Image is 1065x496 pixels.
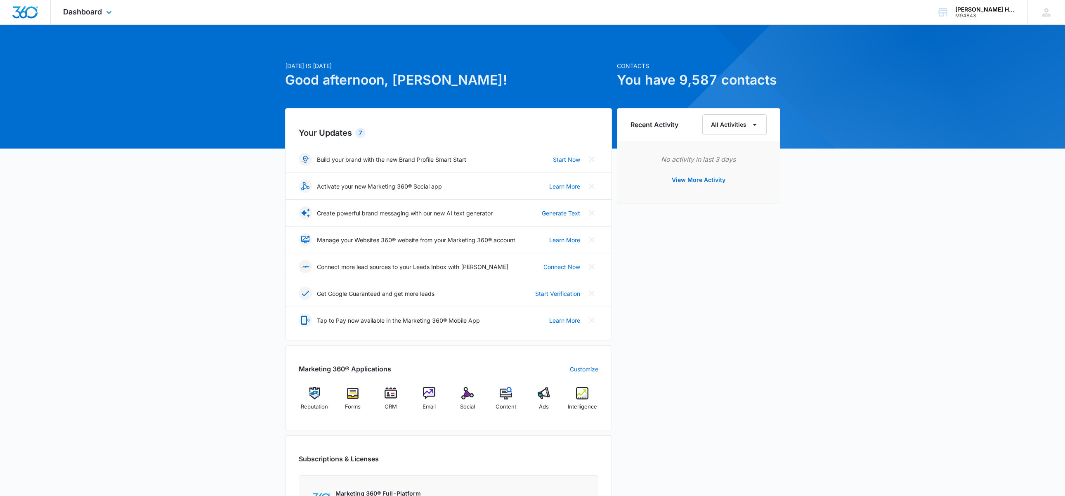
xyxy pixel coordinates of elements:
[317,316,480,325] p: Tap to Pay now available in the Marketing 360® Mobile App
[585,206,598,220] button: Close
[585,314,598,327] button: Close
[496,403,516,411] span: Content
[702,114,767,135] button: All Activities
[299,127,598,139] h2: Your Updates
[955,6,1015,13] div: account name
[317,236,515,244] p: Manage your Websites 360® website from your Marketing 360® account
[549,316,580,325] a: Learn More
[423,403,436,411] span: Email
[413,387,445,417] a: Email
[385,403,397,411] span: CRM
[299,387,331,417] a: Reputation
[630,120,678,130] h6: Recent Activity
[285,70,612,90] h1: Good afternoon, [PERSON_NAME]!
[585,260,598,273] button: Close
[617,61,780,70] p: Contacts
[317,289,435,298] p: Get Google Guaranteed and get more leads
[317,155,466,164] p: Build your brand with the new Brand Profile Smart Start
[955,13,1015,19] div: account id
[299,454,379,464] h2: Subscriptions & Licenses
[63,7,102,16] span: Dashboard
[535,289,580,298] a: Start Verification
[549,236,580,244] a: Learn More
[285,61,612,70] p: [DATE] is [DATE]
[553,155,580,164] a: Start Now
[542,209,580,217] a: Generate Text
[452,387,484,417] a: Social
[539,403,549,411] span: Ads
[317,209,493,217] p: Create powerful brand messaging with our new AI text generator
[490,387,522,417] a: Content
[317,182,442,191] p: Activate your new Marketing 360® Social app
[549,182,580,191] a: Learn More
[664,170,734,190] button: View More Activity
[567,387,598,417] a: Intelligence
[585,153,598,166] button: Close
[460,403,475,411] span: Social
[543,262,580,271] a: Connect Now
[355,128,366,138] div: 7
[317,262,508,271] p: Connect more lead sources to your Leads Inbox with [PERSON_NAME]
[301,403,328,411] span: Reputation
[617,70,780,90] h1: You have 9,587 contacts
[585,180,598,193] button: Close
[630,154,767,164] p: No activity in last 3 days
[585,233,598,246] button: Close
[568,403,597,411] span: Intelligence
[345,403,361,411] span: Forms
[585,287,598,300] button: Close
[299,364,391,374] h2: Marketing 360® Applications
[528,387,560,417] a: Ads
[570,365,598,373] a: Customize
[337,387,368,417] a: Forms
[375,387,407,417] a: CRM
